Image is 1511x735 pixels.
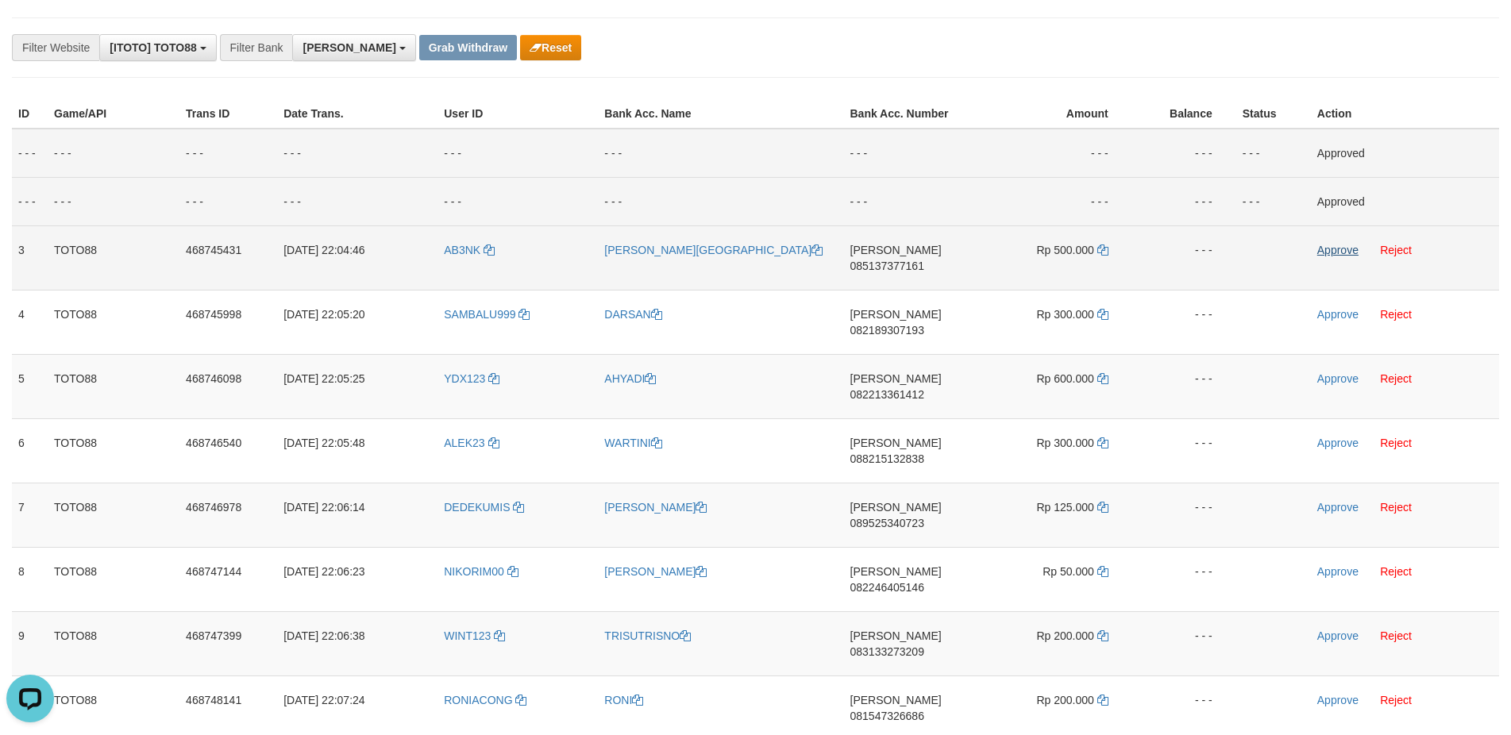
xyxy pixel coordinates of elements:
td: TOTO88 [48,547,179,611]
td: - - - [48,129,179,178]
span: [PERSON_NAME] [850,501,942,514]
button: Grab Withdraw [419,35,517,60]
a: Reject [1380,308,1412,321]
span: [DATE] 22:05:20 [283,308,364,321]
td: 9 [12,611,48,675]
span: 468746540 [186,437,241,449]
span: SAMBALU999 [444,308,515,321]
td: 6 [12,418,48,483]
a: Reject [1380,437,1412,449]
td: Approved [1311,129,1499,178]
td: TOTO88 [48,290,179,354]
td: - - - [1132,547,1236,611]
td: - - - [844,129,976,178]
span: Copy 088215132838 to clipboard [850,452,924,465]
a: Copy 125000 to clipboard [1097,501,1108,514]
td: TOTO88 [48,611,179,675]
td: Approved [1311,177,1499,225]
td: 5 [12,354,48,418]
a: Approve [1317,694,1359,706]
a: DARSAN [604,308,661,321]
td: - - - [1132,418,1236,483]
span: WINT123 [444,629,491,642]
a: Reject [1380,372,1412,385]
span: 468747144 [186,565,241,578]
td: 7 [12,483,48,547]
span: [DATE] 22:06:14 [283,501,364,514]
th: Action [1311,99,1499,129]
a: TRISUTRISNO [604,629,691,642]
span: [PERSON_NAME] [850,308,942,321]
td: - - - [1132,225,1236,290]
a: [PERSON_NAME] [604,565,707,578]
td: - - - [976,177,1132,225]
span: [PERSON_NAME] [850,565,942,578]
div: Filter Website [12,34,99,61]
a: Copy 200000 to clipboard [1097,629,1108,642]
th: Bank Acc. Name [598,99,843,129]
span: [PERSON_NAME] [850,437,942,449]
td: - - - [179,177,277,225]
span: 468747399 [186,629,241,642]
span: Copy 082189307193 to clipboard [850,324,924,337]
span: [PERSON_NAME] [850,244,942,256]
td: - - - [179,129,277,178]
td: - - - [437,129,598,178]
th: User ID [437,99,598,129]
span: 468745998 [186,308,241,321]
td: - - - [277,129,437,178]
td: - - - [1132,611,1236,675]
span: RONIACONG [444,694,512,706]
span: NIKORIM00 [444,565,503,578]
a: Approve [1317,372,1359,385]
td: - - - [598,129,843,178]
span: Rp 200.000 [1036,629,1093,642]
td: - - - [844,177,976,225]
td: - - - [277,177,437,225]
td: - - - [1236,129,1311,178]
a: Approve [1317,308,1359,321]
span: [DATE] 22:05:25 [283,372,364,385]
a: YDX123 [444,372,499,385]
a: RONI [604,694,643,706]
button: Open LiveChat chat widget [6,6,54,54]
span: 468746098 [186,372,241,385]
a: Reject [1380,501,1412,514]
a: Approve [1317,501,1359,514]
th: Trans ID [179,99,277,129]
a: Reject [1380,244,1412,256]
td: - - - [976,129,1132,178]
a: AB3NK [444,244,495,256]
span: Rp 200.000 [1036,694,1093,706]
a: AHYADI [604,372,656,385]
span: [DATE] 22:04:46 [283,244,364,256]
th: Game/API [48,99,179,129]
span: Rp 125.000 [1036,501,1093,514]
td: 8 [12,547,48,611]
span: YDX123 [444,372,485,385]
th: Balance [1132,99,1236,129]
th: Bank Acc. Number [844,99,976,129]
a: Copy 300000 to clipboard [1097,308,1108,321]
a: Copy 50000 to clipboard [1097,565,1108,578]
td: TOTO88 [48,418,179,483]
td: - - - [1132,129,1236,178]
td: - - - [1236,177,1311,225]
td: - - - [1132,354,1236,418]
a: Reject [1380,694,1412,706]
span: [ITOTO] TOTO88 [110,41,196,54]
span: 468745431 [186,244,241,256]
a: DEDEKUMIS [444,501,524,514]
a: WARTINI [604,437,661,449]
span: 468748141 [186,694,241,706]
span: Rp 600.000 [1036,372,1093,385]
th: Status [1236,99,1311,129]
a: RONIACONG [444,694,526,706]
a: Approve [1317,244,1359,256]
th: Amount [976,99,1132,129]
a: Approve [1317,629,1359,642]
td: - - - [598,177,843,225]
span: Copy 082246405146 to clipboard [850,581,924,594]
th: ID [12,99,48,129]
button: [ITOTO] TOTO88 [99,34,216,61]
